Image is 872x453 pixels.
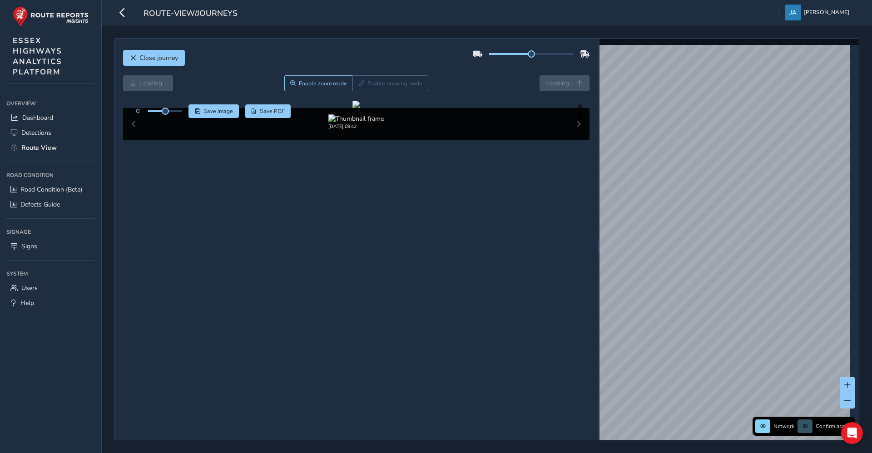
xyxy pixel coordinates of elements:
[144,8,238,20] span: route-view/journeys
[6,140,95,155] a: Route View
[6,110,95,125] a: Dashboard
[6,168,95,182] div: Road Condition
[123,50,185,66] button: Close journey
[6,97,95,110] div: Overview
[20,185,82,194] span: Road Condition (Beta)
[260,108,285,115] span: Save PDF
[6,281,95,295] a: Users
[6,267,95,281] div: System
[139,54,178,62] span: Close journey
[6,225,95,239] div: Signage
[6,125,95,140] a: Detections
[21,242,37,251] span: Signs
[328,114,384,123] img: Thumbnail frame
[773,423,794,430] span: Network
[284,75,353,91] button: Zoom
[20,299,34,307] span: Help
[6,197,95,212] a: Defects Guide
[188,104,239,118] button: Save
[816,423,852,430] span: Confirm assets
[328,123,384,130] div: [DATE] 09:42
[804,5,849,20] span: [PERSON_NAME]
[13,6,89,27] img: rr logo
[299,80,347,87] span: Enable zoom mode
[21,284,38,292] span: Users
[785,5,852,20] button: [PERSON_NAME]
[785,5,801,20] img: diamond-layout
[6,295,95,310] a: Help
[21,128,51,137] span: Detections
[841,422,863,444] div: Open Intercom Messenger
[22,113,53,122] span: Dashboard
[245,104,291,118] button: PDF
[6,239,95,254] a: Signs
[203,108,233,115] span: Save image
[21,143,57,152] span: Route View
[20,200,60,209] span: Defects Guide
[13,35,62,77] span: ESSEX HIGHWAYS ANALYTICS PLATFORM
[6,182,95,197] a: Road Condition (Beta)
